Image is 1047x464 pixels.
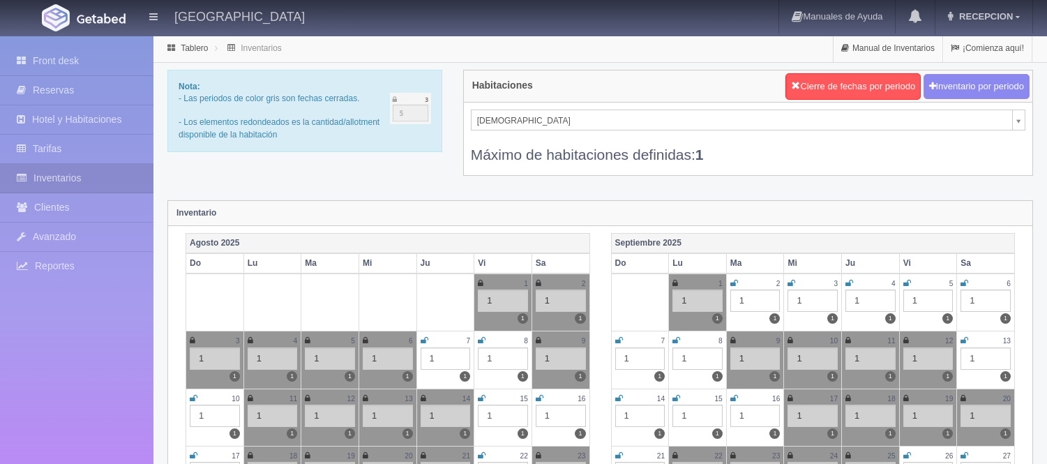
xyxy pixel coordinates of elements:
[460,371,470,382] label: 1
[830,452,838,460] small: 24
[945,395,953,403] small: 19
[657,452,665,460] small: 21
[287,428,297,439] label: 1
[1000,313,1011,324] label: 1
[899,253,957,274] th: Vi
[248,405,298,427] div: 1
[520,395,528,403] small: 15
[478,347,528,370] div: 1
[885,428,896,439] label: 1
[532,253,589,274] th: Sa
[945,337,953,345] small: 12
[718,337,723,345] small: 8
[718,280,723,287] small: 1
[462,452,470,460] small: 21
[524,337,528,345] small: 8
[582,337,586,345] small: 9
[478,290,528,312] div: 1
[769,371,780,382] label: 1
[945,452,953,460] small: 26
[845,405,896,427] div: 1
[190,405,240,427] div: 1
[956,11,1013,22] span: RECEPCION
[827,428,838,439] label: 1
[176,208,216,218] strong: Inventario
[845,347,896,370] div: 1
[784,253,842,274] th: Mi
[471,130,1025,165] div: Máximo de habitaciones definidas:
[578,452,585,460] small: 23
[654,428,665,439] label: 1
[167,70,442,152] div: - Las periodos de color gris son fechas cerradas. - Los elementos redondeados es la cantidad/allo...
[287,371,297,382] label: 1
[229,428,240,439] label: 1
[518,313,528,324] label: 1
[1003,337,1011,345] small: 13
[409,337,413,345] small: 6
[536,405,586,427] div: 1
[887,395,895,403] small: 18
[402,371,413,382] label: 1
[1000,371,1011,382] label: 1
[186,253,244,274] th: Do
[943,35,1032,62] a: ¡Comienza aquí!
[712,428,723,439] label: 1
[345,371,355,382] label: 1
[232,395,239,403] small: 10
[181,43,208,53] a: Tablero
[924,74,1030,100] button: Inventario por periodo
[961,290,1011,312] div: 1
[961,347,1011,370] div: 1
[730,405,781,427] div: 1
[301,253,359,274] th: Ma
[359,253,416,274] th: Mi
[788,290,838,312] div: 1
[772,452,780,460] small: 23
[672,347,723,370] div: 1
[830,395,838,403] small: 17
[661,337,665,345] small: 7
[390,93,431,124] img: cutoff.png
[712,371,723,382] label: 1
[460,428,470,439] label: 1
[289,395,297,403] small: 11
[405,452,412,460] small: 20
[42,4,70,31] img: Getabed
[190,347,240,370] div: 1
[842,253,900,274] th: Ju
[421,405,471,427] div: 1
[477,110,1007,131] span: [DEMOGRAPHIC_DATA]
[471,110,1025,130] a: [DEMOGRAPHIC_DATA]
[345,428,355,439] label: 1
[785,73,921,100] button: Cierre de fechas por periodo
[77,13,126,24] img: Getabed
[657,395,665,403] small: 14
[405,395,412,403] small: 13
[834,280,838,287] small: 3
[949,280,954,287] small: 5
[289,452,297,460] small: 18
[961,405,1011,427] div: 1
[351,337,355,345] small: 5
[575,313,585,324] label: 1
[611,233,1015,253] th: Septiembre 2025
[830,337,838,345] small: 10
[518,428,528,439] label: 1
[294,337,298,345] small: 4
[347,395,355,403] small: 12
[730,347,781,370] div: 1
[305,405,355,427] div: 1
[827,371,838,382] label: 1
[788,405,838,427] div: 1
[669,253,727,274] th: Lu
[462,395,470,403] small: 14
[714,452,722,460] small: 22
[536,290,586,312] div: 1
[942,371,953,382] label: 1
[575,428,585,439] label: 1
[903,405,954,427] div: 1
[726,253,784,274] th: Ma
[903,290,954,312] div: 1
[695,147,704,163] b: 1
[615,405,665,427] div: 1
